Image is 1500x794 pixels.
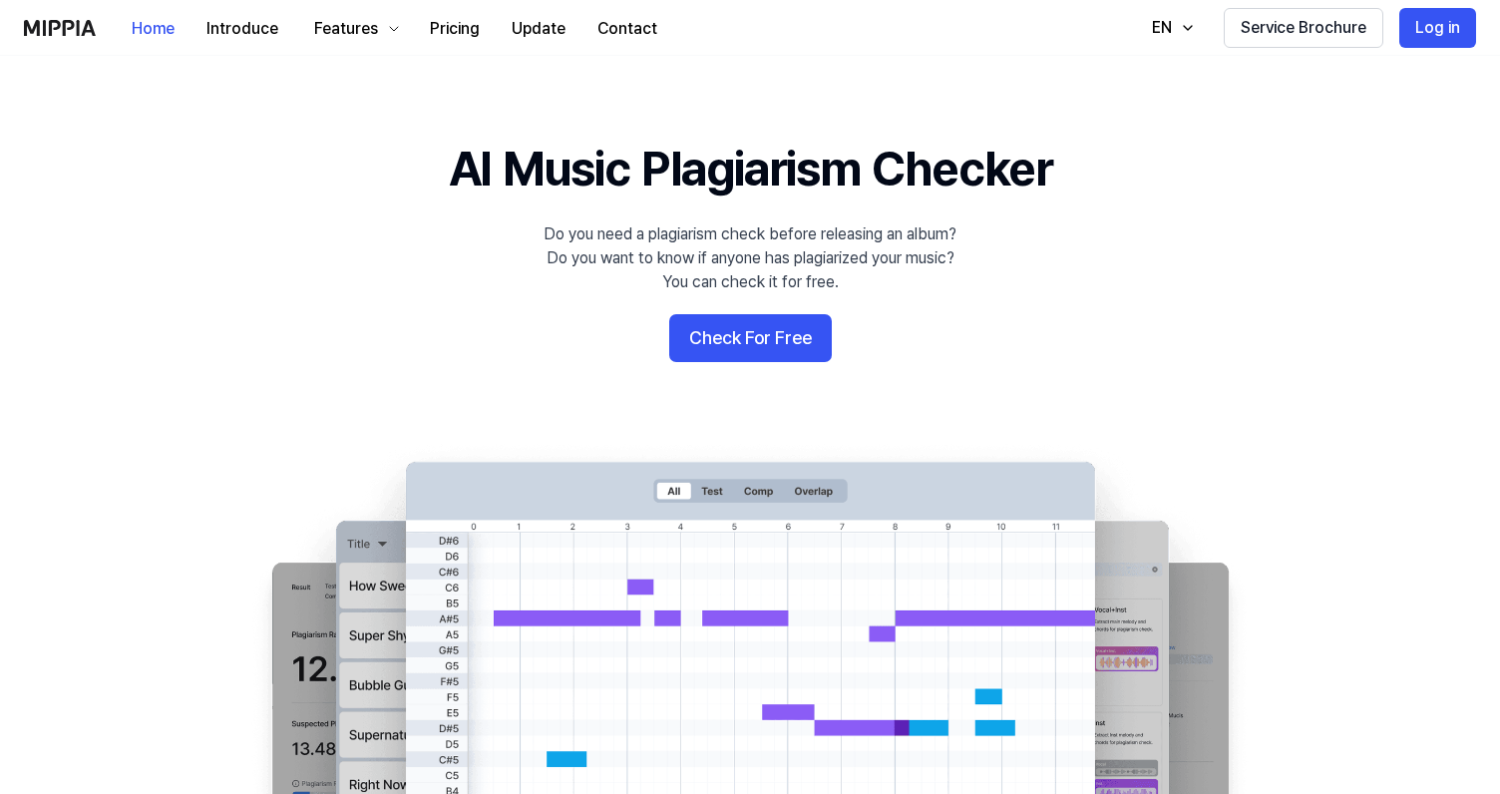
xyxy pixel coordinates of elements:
[294,9,414,49] button: Features
[24,20,96,36] img: logo
[116,9,190,49] button: Home
[544,222,956,294] div: Do you need a plagiarism check before releasing an album? Do you want to know if anyone has plagi...
[496,1,581,56] a: Update
[414,9,496,49] button: Pricing
[669,314,832,362] button: Check For Free
[496,9,581,49] button: Update
[1399,8,1476,48] button: Log in
[1224,8,1383,48] button: Service Brochure
[310,17,382,41] div: Features
[1132,8,1208,48] button: EN
[1148,16,1176,40] div: EN
[581,9,673,49] button: Contact
[449,136,1052,202] h1: AI Music Plagiarism Checker
[116,1,190,56] a: Home
[190,9,294,49] button: Introduce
